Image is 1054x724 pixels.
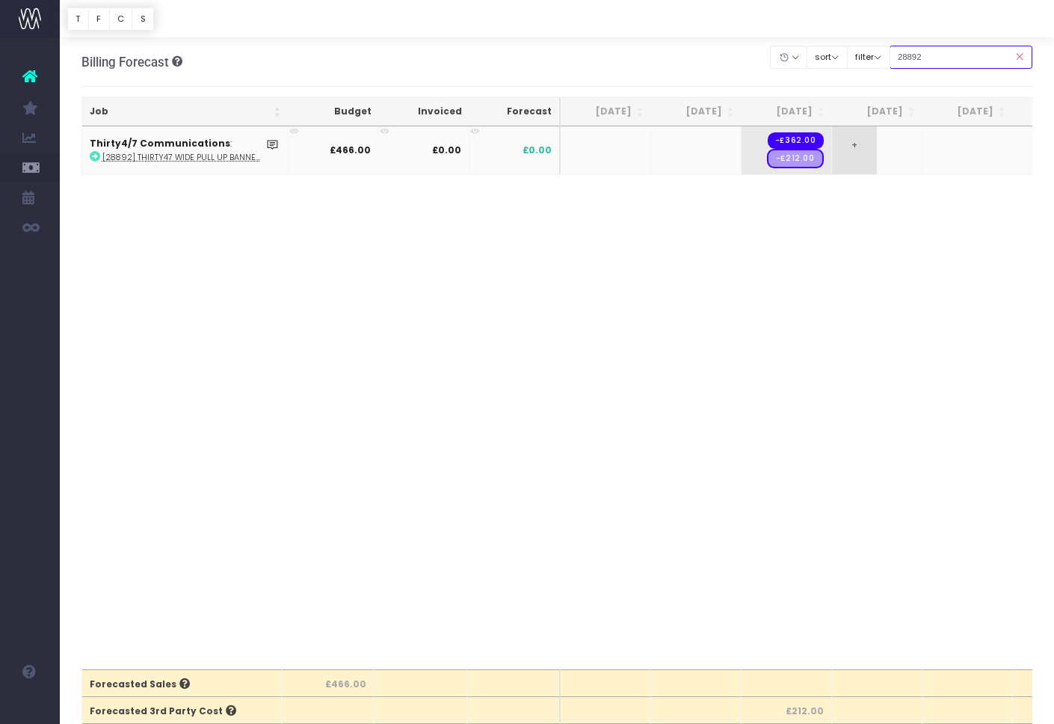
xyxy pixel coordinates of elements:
[832,126,877,174] span: +
[651,97,742,126] th: Aug 25: activate to sort column ascending
[523,144,552,157] span: £0.00
[561,97,651,126] th: Jul 25: activate to sort column ascending
[132,7,154,31] button: S
[289,97,379,126] th: Budget
[82,696,282,723] th: Forecasted 3rd Party Cost
[81,55,169,70] span: Billing Forecast
[90,678,190,691] span: Forecasted Sales
[102,152,260,163] abbr: [28892] Thirty47 Wide Pull Up Banner
[67,7,89,31] button: T
[379,97,469,126] th: Invoiced
[82,126,289,174] td: :
[19,694,41,717] img: images/default_profile_image.png
[88,7,110,31] button: F
[432,144,461,156] strong: £0.00
[922,97,1013,126] th: Nov 25: activate to sort column ascending
[82,97,289,126] th: Job: activate to sort column ascending
[109,7,133,31] button: C
[768,132,824,149] span: Streamtime order: 3424 – Impact Design and Print Ltd
[832,97,922,126] th: Oct 25: activate to sort column ascending
[742,696,832,723] th: £212.00
[847,46,890,69] button: filter
[330,144,371,156] strong: £466.00
[742,97,832,126] th: Sep 25: activate to sort column ascending
[767,149,824,168] span: Streamtime Draft Order: 3428 – Impact Design and Print Ltd
[469,97,561,126] th: Forecast
[890,46,1033,69] input: Search...
[67,7,154,31] div: Vertical button group
[90,137,230,150] strong: Thirty4/7 Communications
[807,46,848,69] button: sort
[282,669,375,696] th: £466.00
